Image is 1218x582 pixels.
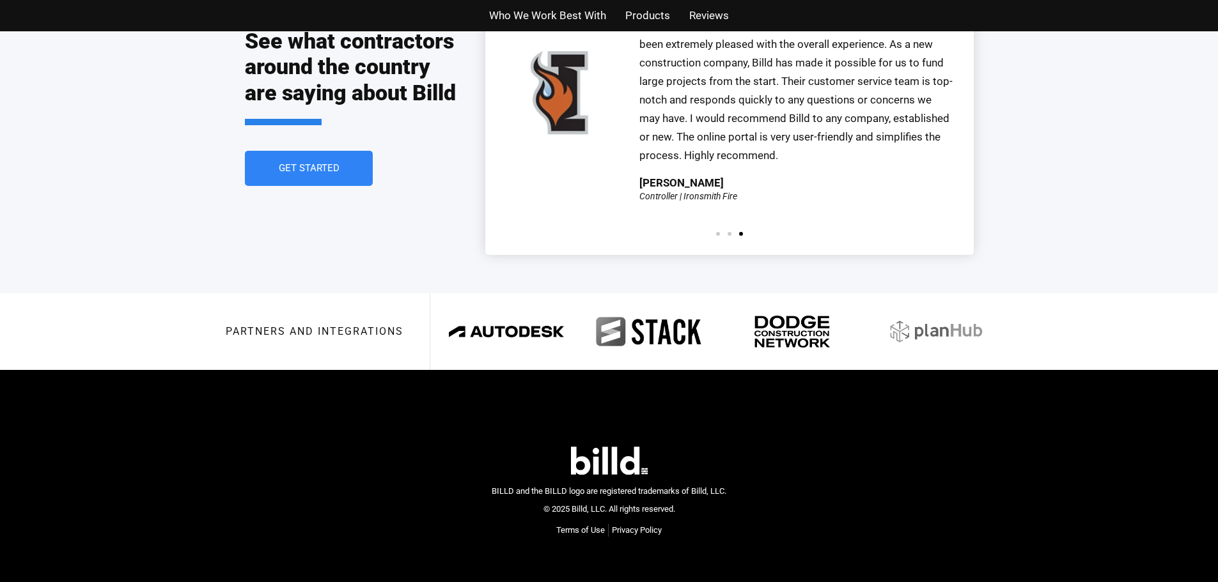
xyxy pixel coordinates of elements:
[728,232,731,236] span: Go to slide 2
[278,164,339,173] span: Get Started
[226,326,403,337] h3: Partners and integrations
[556,524,662,537] nav: Menu
[739,232,743,236] span: Go to slide 3
[625,6,670,25] a: Products
[492,486,726,514] span: BILLD and the BILLD logo are registered trademarks of Billd, LLC. © 2025 Billd, LLC. All rights r...
[639,19,953,161] span: Our partnership with Billd started over a year ago, and we have been extremely pleased with the o...
[689,6,729,25] a: Reviews
[639,178,724,188] div: [PERSON_NAME]
[716,232,720,236] span: Go to slide 1
[245,28,460,125] h2: See what contractors around the country are saying about Billd
[489,6,606,25] a: Who We Work Best With
[556,524,605,537] a: Terms of Use
[245,151,373,186] a: Get Started
[612,524,662,537] a: Privacy Policy
[639,192,737,201] div: Controller | Ironsmith Fire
